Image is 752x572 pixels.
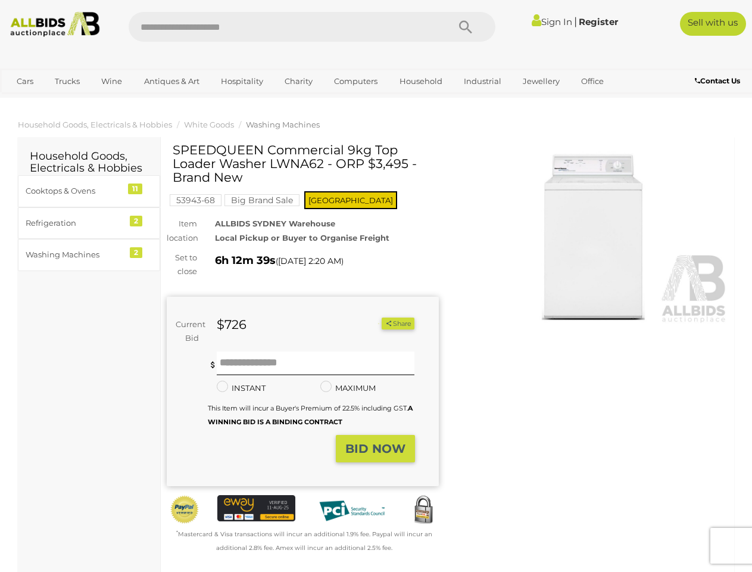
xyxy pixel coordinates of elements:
button: Search [436,12,495,42]
span: | [574,15,577,28]
a: Household Goods, Electricals & Hobbies [18,120,172,129]
strong: 6h 12m 39s [215,254,276,267]
a: Refrigeration 2 [18,207,160,239]
a: Cooktops & Ovens 11 [18,175,160,207]
label: MAXIMUM [320,381,376,395]
a: White Goods [184,120,234,129]
img: Official PayPal Seal [170,495,199,524]
a: [GEOGRAPHIC_DATA] [55,91,155,111]
button: Share [382,318,414,330]
b: Contact Us [695,76,740,85]
a: Jewellery [515,71,567,91]
a: Sell with us [680,12,746,36]
small: This Item will incur a Buyer's Premium of 22.5% including GST. [208,404,413,426]
button: BID NOW [336,435,415,463]
div: Current Bid [167,318,208,346]
a: Charity [277,71,320,91]
span: ( ) [276,256,344,266]
a: Washing Machines [246,120,320,129]
a: Trucks [47,71,88,91]
a: Register [579,16,618,27]
img: eWAY Payment Gateway [217,495,295,521]
strong: BID NOW [345,442,405,456]
a: Sign In [532,16,572,27]
a: Computers [326,71,385,91]
div: Item location [158,217,206,245]
div: Cooktops & Ovens [26,184,124,198]
strong: $726 [217,317,246,332]
mark: 53943-68 [170,194,221,206]
strong: ALLBIDS SYDNEY Warehouse [215,219,335,228]
a: Hospitality [213,71,271,91]
label: INSTANT [217,381,266,395]
a: Wine [93,71,130,91]
a: Office [573,71,611,91]
img: Secured by Rapid SSL [408,495,438,525]
a: Washing Machines 2 [18,239,160,271]
div: 2 [130,247,142,258]
strong: Local Pickup or Buyer to Organise Freight [215,233,389,243]
a: Contact Us [695,74,743,88]
div: 11 [128,184,142,194]
div: 2 [130,216,142,226]
div: Washing Machines [26,248,124,262]
div: Set to close [158,251,206,279]
a: Antiques & Art [136,71,207,91]
small: Mastercard & Visa transactions will incur an additional 1.9% fee. Paypal will incur an additional... [176,530,432,552]
a: 53943-68 [170,195,221,205]
a: Industrial [456,71,509,91]
li: Watch this item [368,318,380,329]
img: SPEEDQUEEN Commercial 9kg Top Loader Washer LWNA62 - ORP $3,495 - Brand New [457,149,729,324]
a: Cars [9,71,41,91]
span: [DATE] 2:20 AM [278,256,341,266]
a: Sports [9,91,49,111]
span: [GEOGRAPHIC_DATA] [304,191,397,209]
a: Big Brand Sale [224,195,299,205]
a: Household [392,71,450,91]
img: Allbids.com.au [5,12,105,37]
h1: SPEEDQUEEN Commercial 9kg Top Loader Washer LWNA62 - ORP $3,495 - Brand New [173,143,436,184]
div: Refrigeration [26,216,124,230]
img: PCI DSS compliant [313,495,391,526]
h2: Household Goods, Electricals & Hobbies [30,151,148,175]
mark: Big Brand Sale [224,194,299,206]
